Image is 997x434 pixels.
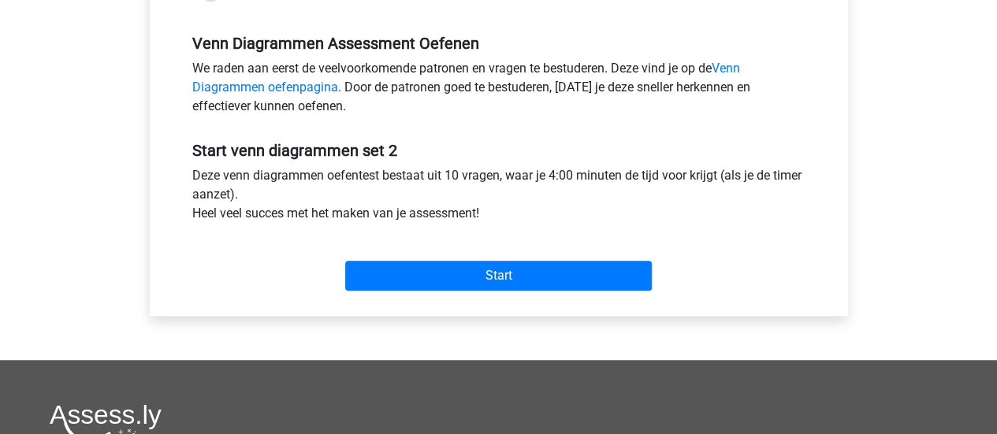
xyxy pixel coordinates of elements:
h5: Venn Diagrammen Assessment Oefenen [192,34,805,53]
h5: Start venn diagrammen set 2 [192,141,805,160]
input: Start [345,261,652,291]
div: Deze venn diagrammen oefentest bestaat uit 10 vragen, waar je 4:00 minuten de tijd voor krijgt (a... [180,166,817,229]
div: We raden aan eerst de veelvoorkomende patronen en vragen te bestuderen. Deze vind je op de . Door... [180,59,817,122]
